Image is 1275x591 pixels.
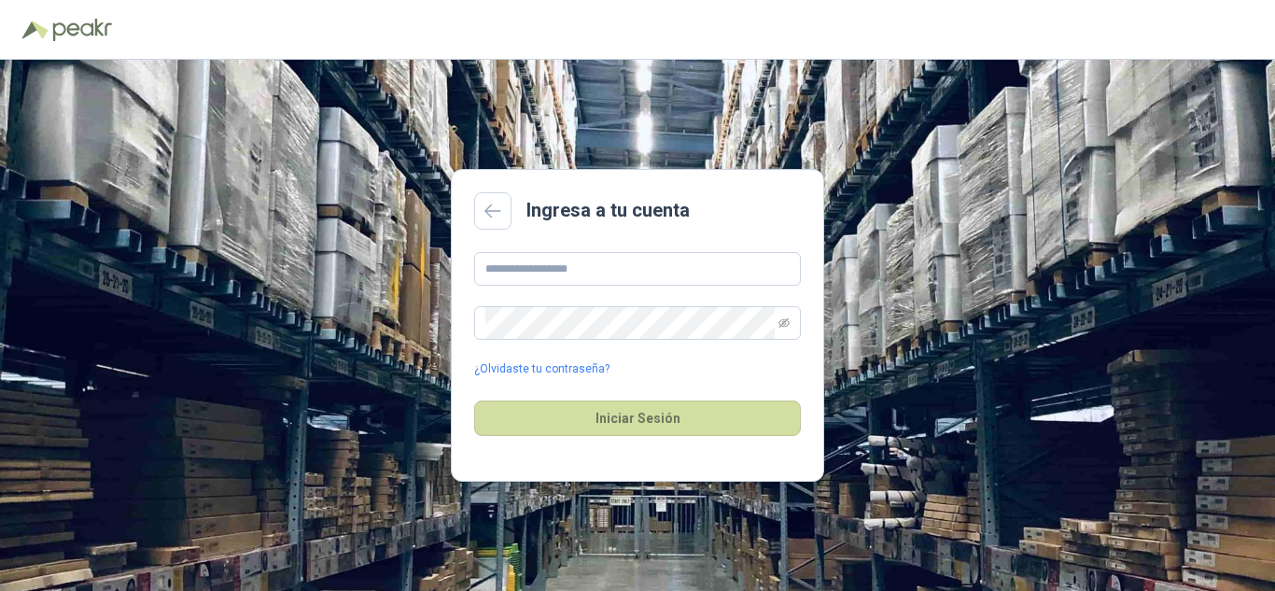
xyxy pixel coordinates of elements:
img: Peakr [52,19,112,41]
img: Logo [22,21,49,39]
a: ¿Olvidaste tu contraseña? [474,360,609,378]
button: Iniciar Sesión [474,401,801,436]
h2: Ingresa a tu cuenta [526,196,690,225]
span: eye-invisible [778,317,790,329]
